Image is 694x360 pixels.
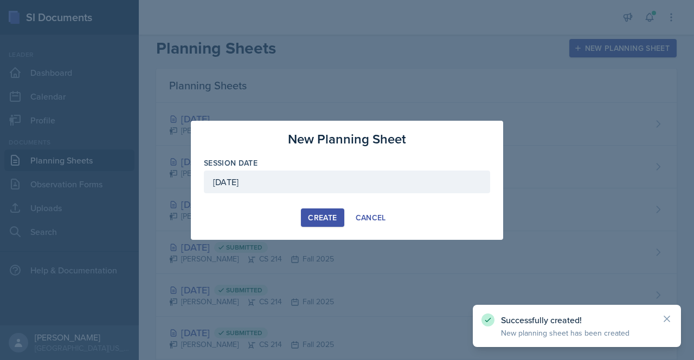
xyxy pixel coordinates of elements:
p: New planning sheet has been created [501,328,653,338]
label: Session Date [204,158,258,168]
button: Cancel [349,208,393,227]
div: Create [308,213,337,222]
p: Successfully created! [501,315,653,325]
button: Create [301,208,344,227]
div: Cancel [356,213,386,222]
h3: New Planning Sheet [288,129,406,149]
